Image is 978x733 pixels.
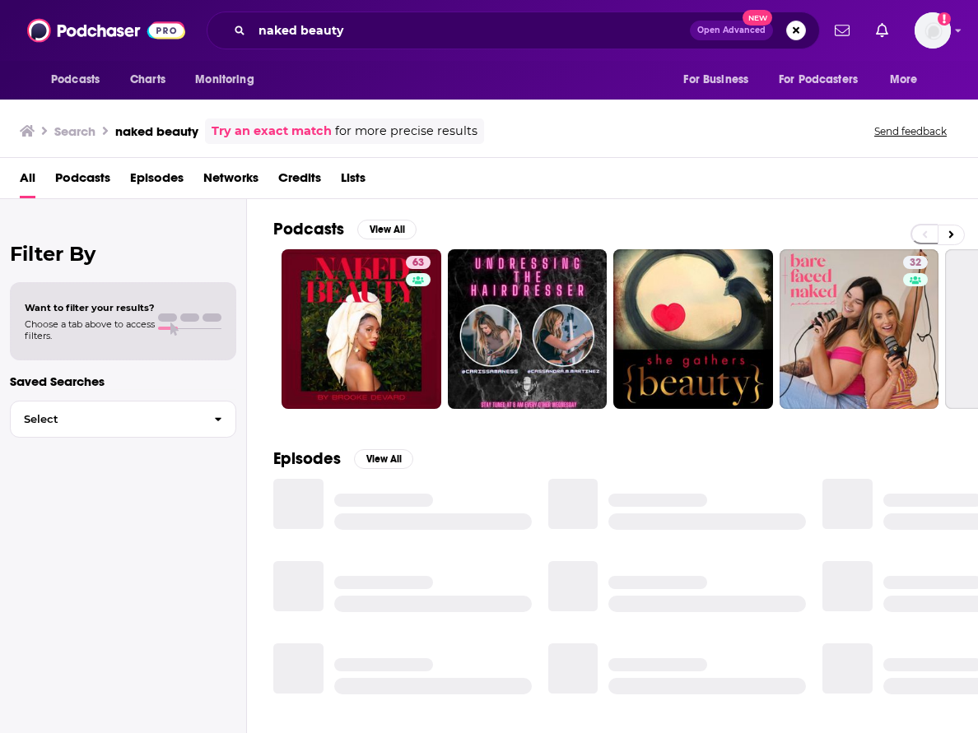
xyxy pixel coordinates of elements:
span: 32 [910,255,921,271]
a: Show notifications dropdown [828,16,856,44]
a: 63 [282,249,441,409]
h3: naked beauty [115,123,198,139]
img: User Profile [915,12,951,49]
button: View All [357,220,417,239]
button: Open AdvancedNew [690,21,773,40]
span: Charts [130,68,165,91]
span: More [890,68,918,91]
a: Credits [278,165,321,198]
span: Choose a tab above to access filters. [25,318,155,341]
div: Search podcasts, credits, & more... [207,12,820,49]
span: Open Advanced [697,26,766,35]
button: Show profile menu [915,12,951,49]
a: Charts [119,64,175,95]
a: 32 [903,256,928,269]
span: for more precise results [335,122,477,141]
a: EpisodesView All [273,448,413,469]
a: Networks [203,165,258,198]
a: 63 [406,256,431,269]
span: Select [11,414,201,424]
button: open menu [878,64,938,95]
span: Podcasts [51,68,100,91]
button: open menu [672,64,769,95]
h2: Episodes [273,448,341,469]
span: Want to filter your results? [25,302,155,313]
a: Podcasts [55,165,110,198]
img: Podchaser - Follow, Share and Rate Podcasts [27,15,185,46]
h3: Search [54,123,95,139]
span: 63 [412,255,424,271]
span: Logged in as nicole.koremenos [915,12,951,49]
span: For Business [683,68,748,91]
a: Lists [341,165,366,198]
a: Show notifications dropdown [869,16,895,44]
button: open menu [40,64,121,95]
a: Episodes [130,165,184,198]
input: Search podcasts, credits, & more... [252,17,690,44]
h2: Podcasts [273,219,344,239]
span: New [743,10,772,26]
button: Select [10,401,236,438]
h2: Filter By [10,242,236,266]
svg: Add a profile image [938,12,951,26]
span: For Podcasters [779,68,858,91]
button: open menu [768,64,882,95]
span: Monitoring [195,68,254,91]
a: All [20,165,35,198]
p: Saved Searches [10,373,236,389]
a: 32 [780,249,939,409]
button: View All [354,449,413,469]
a: PodcastsView All [273,219,417,239]
a: Try an exact match [212,122,332,141]
button: Send feedback [869,124,952,138]
button: open menu [184,64,275,95]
